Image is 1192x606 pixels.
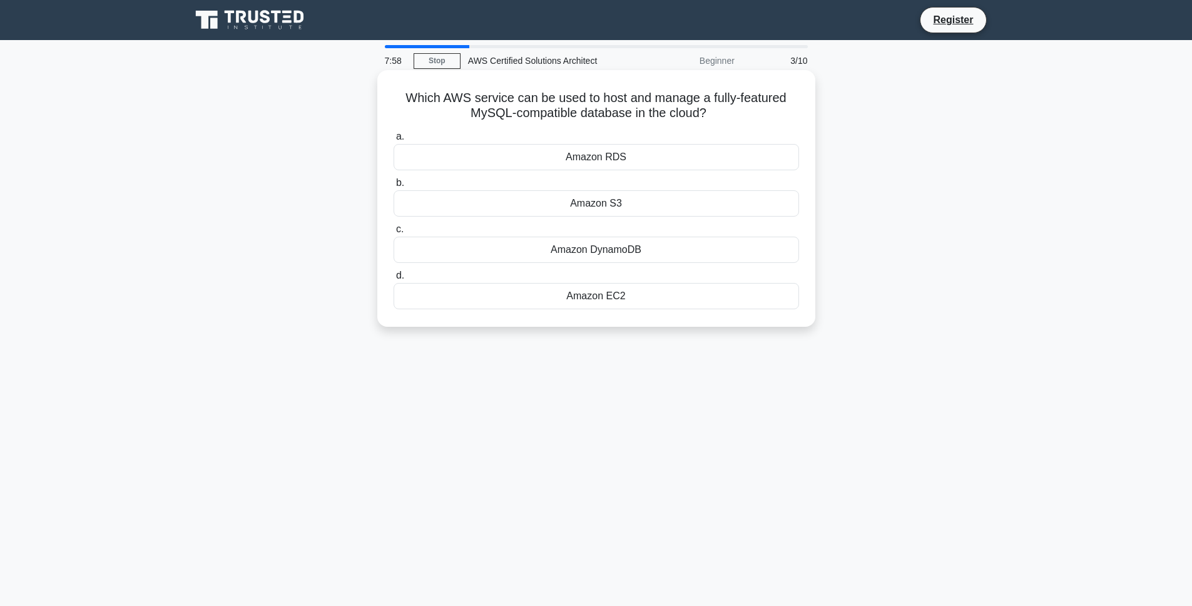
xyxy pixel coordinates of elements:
div: Amazon DynamoDB [394,237,799,263]
div: Amazon S3 [394,190,799,217]
div: 7:58 [377,48,414,73]
div: Amazon EC2 [394,283,799,309]
div: Beginner [633,48,742,73]
span: c. [396,223,404,234]
a: Stop [414,53,461,69]
span: a. [396,131,404,141]
div: AWS Certified Solutions Architect [461,48,633,73]
span: b. [396,177,404,188]
span: d. [396,270,404,280]
div: Amazon RDS [394,144,799,170]
h5: Which AWS service can be used to host and manage a fully-featured MySQL-compatible database in th... [392,90,800,121]
a: Register [925,12,981,28]
div: 3/10 [742,48,815,73]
